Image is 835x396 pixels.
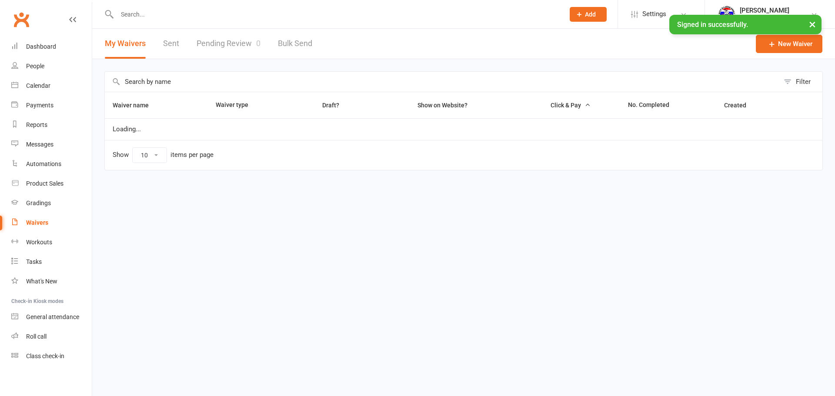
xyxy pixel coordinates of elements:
a: Class kiosk mode [11,346,92,366]
div: Dashboard [26,43,56,50]
div: What's New [26,278,57,285]
a: Calendar [11,76,92,96]
div: Waivers [26,219,48,226]
button: Add [570,7,607,22]
a: Pending Review0 [197,29,261,59]
img: thumb_image1718682644.png [718,6,735,23]
button: My Waivers [105,29,146,59]
a: Tasks [11,252,92,272]
div: Tasks [26,258,42,265]
th: Waiver type [208,92,289,118]
div: Calendar [26,82,50,89]
div: Messages [26,141,53,148]
a: Dashboard [11,37,92,57]
button: Created [724,100,756,110]
a: Messages [11,135,92,154]
div: Show [113,147,214,163]
span: 0 [256,39,261,48]
div: Filter [796,77,811,87]
a: Roll call [11,327,92,346]
div: General attendance [26,313,79,320]
th: No. Completed [620,92,716,118]
button: Waiver name [113,100,158,110]
a: Reports [11,115,92,135]
a: Automations [11,154,92,174]
div: Reports [26,121,47,128]
a: Waivers [11,213,92,233]
div: People [26,63,44,70]
span: Add [585,11,596,18]
a: Gradings [11,193,92,213]
span: Show on Website? [417,102,468,109]
div: SRG Thai Boxing Gym [740,14,798,22]
a: Bulk Send [278,29,312,59]
button: Draft? [314,100,349,110]
div: Roll call [26,333,47,340]
input: Search by name [105,72,779,92]
div: Class check-in [26,353,64,359]
a: Product Sales [11,174,92,193]
a: Payments [11,96,92,115]
a: Sent [163,29,179,59]
a: People [11,57,92,76]
div: [PERSON_NAME] [740,7,798,14]
div: Automations [26,160,61,167]
input: Search... [114,8,558,20]
button: Show on Website? [410,100,477,110]
span: Draft? [322,102,339,109]
a: What's New [11,272,92,291]
span: Waiver name [113,102,158,109]
a: Clubworx [10,9,32,30]
a: New Waiver [756,35,822,53]
div: items per page [170,151,214,159]
span: Settings [642,4,666,24]
div: Gradings [26,200,51,206]
span: Created [724,102,756,109]
span: Click & Pay [551,102,581,109]
a: Workouts [11,233,92,252]
td: Loading... [105,118,822,140]
div: Workouts [26,239,52,246]
span: Signed in successfully. [677,20,748,29]
button: × [805,15,820,33]
button: Click & Pay [543,100,591,110]
button: Filter [779,72,822,92]
div: Payments [26,102,53,109]
div: Product Sales [26,180,63,187]
a: General attendance kiosk mode [11,307,92,327]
